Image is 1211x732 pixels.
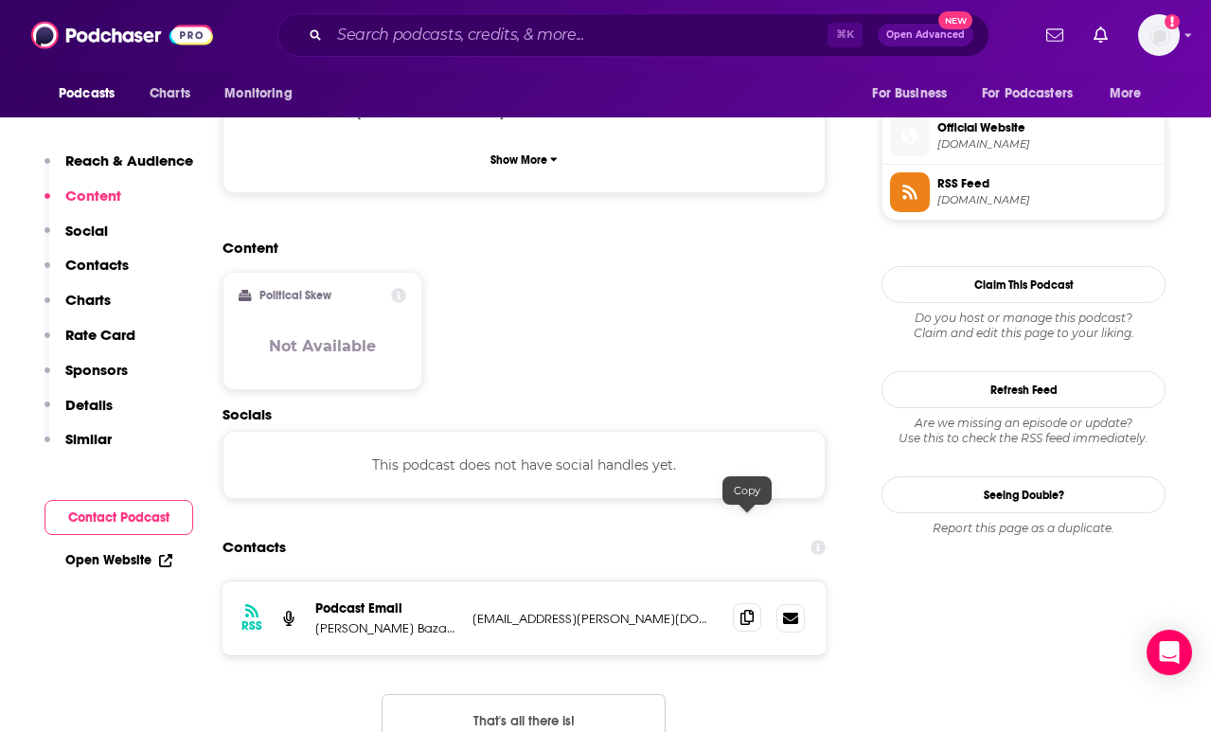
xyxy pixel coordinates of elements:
[882,266,1166,303] button: Claim This Podcast
[1096,76,1166,112] button: open menu
[45,500,193,535] button: Contact Podcast
[882,521,1166,536] div: Report this page as a duplicate.
[357,104,504,119] span: [DEMOGRAPHIC_DATA]
[45,76,139,112] button: open menu
[65,396,113,414] p: Details
[65,430,112,448] p: Similar
[882,371,1166,408] button: Refresh Feed
[137,76,202,112] a: Charts
[886,30,965,40] span: Open Advanced
[315,620,457,636] p: [PERSON_NAME] Bazaar
[937,175,1157,192] span: RSS Feed
[150,80,190,107] span: Charts
[1165,14,1180,29] svg: Add a profile image
[224,80,292,107] span: Monitoring
[882,311,1166,326] span: Do you host or manage this podcast?
[890,172,1157,212] a: RSS Feed[DOMAIN_NAME]
[1138,14,1180,56] span: Logged in as autumncomm
[45,187,121,222] button: Content
[937,119,1157,136] span: Official Website
[890,116,1157,156] a: Official Website[DOMAIN_NAME]
[59,80,115,107] span: Podcasts
[65,256,129,274] p: Contacts
[45,291,111,326] button: Charts
[938,11,972,29] span: New
[211,76,316,112] button: open menu
[315,600,457,616] p: Podcast Email
[1138,14,1180,56] img: User Profile
[65,361,128,379] p: Sponsors
[45,396,113,431] button: Details
[828,23,863,47] span: ⌘ K
[241,618,262,634] h3: RSS
[45,430,112,465] button: Similar
[65,222,108,240] p: Social
[31,17,213,53] img: Podchaser - Follow, Share and Rate Podcasts
[65,326,135,344] p: Rate Card
[970,76,1100,112] button: open menu
[45,222,108,257] button: Social
[45,256,129,291] button: Contacts
[65,552,172,568] a: Open Website
[45,326,135,361] button: Rate Card
[878,24,973,46] button: Open AdvancedNew
[472,611,718,627] p: [EMAIL_ADDRESS][PERSON_NAME][DOMAIN_NAME]
[1147,630,1192,675] div: Open Intercom Messenger
[1039,19,1071,51] a: Show notifications dropdown
[239,142,810,177] button: Show More
[223,431,826,499] div: This podcast does not have social handles yet.
[882,476,1166,513] a: Seeing Double?
[329,20,828,50] input: Search podcasts, credits, & more...
[65,187,121,205] p: Content
[223,405,826,423] h2: Socials
[45,152,193,187] button: Reach & Audience
[1138,14,1180,56] button: Show profile menu
[937,193,1157,207] span: feeds.megaphone.fm
[223,239,810,257] h2: Content
[269,337,376,355] h3: Not Available
[223,529,286,565] h2: Contacts
[722,476,772,505] div: Copy
[277,13,989,57] div: Search podcasts, credits, & more...
[65,152,193,170] p: Reach & Audience
[1086,19,1115,51] a: Show notifications dropdown
[882,416,1166,446] div: Are we missing an episode or update? Use this to check the RSS feed immediately.
[859,76,971,112] button: open menu
[937,137,1157,152] span: youtube.com
[1110,80,1142,107] span: More
[259,289,331,302] h2: Political Skew
[45,361,128,396] button: Sponsors
[882,311,1166,341] div: Claim and edit this page to your liking.
[872,80,947,107] span: For Business
[982,80,1073,107] span: For Podcasters
[490,153,547,167] p: Show More
[65,291,111,309] p: Charts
